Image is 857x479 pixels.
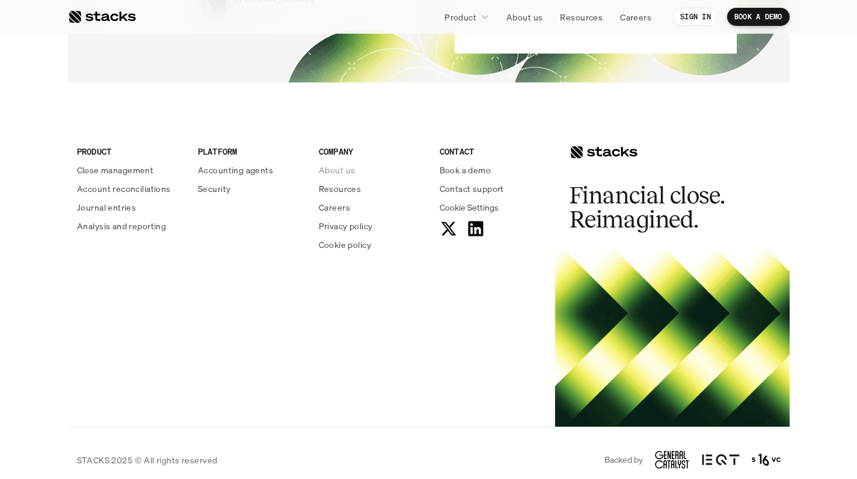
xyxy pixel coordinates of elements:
[440,164,491,176] p: Book a demo
[198,164,304,176] a: Accounting agents
[440,145,546,158] p: CONTACT
[734,13,782,21] p: BOOK A DEMO
[620,11,651,23] p: Careers
[613,6,659,28] a: Careers
[570,184,750,232] h2: Financial close. Reimagined.
[77,220,183,232] a: Analysis and reporting
[198,164,273,176] p: Accounting agents
[444,11,476,23] p: Product
[440,182,504,195] p: Contact support
[319,182,361,195] p: Resources
[604,455,643,465] p: Backed by
[440,182,546,195] a: Contact support
[319,238,371,251] p: Cookie policy
[77,182,171,195] p: Account reconciliations
[319,145,425,158] p: COMPANY
[77,220,166,232] p: Analysis and reporting
[77,454,218,466] p: STACKS 2025 © All rights reserved
[198,182,304,195] a: Security
[319,220,373,232] p: Privacy policy
[198,145,304,158] p: PLATFORM
[319,164,425,176] a: About us
[560,11,603,23] p: Resources
[680,13,711,21] p: SIGN IN
[440,164,546,176] a: Book a demo
[77,201,136,214] p: Journal entries
[727,8,790,26] a: BOOK A DEMO
[673,8,718,26] a: SIGN IN
[77,164,183,176] a: Close management
[77,164,154,176] p: Close management
[499,6,550,28] a: About us
[319,238,425,251] a: Cookie policy
[506,11,542,23] p: About us
[319,220,425,232] a: Privacy policy
[319,182,425,195] a: Resources
[77,145,183,158] p: PRODUCT
[77,201,183,214] a: Journal entries
[198,182,230,195] p: Security
[319,201,425,214] a: Careers
[77,182,183,195] a: Account reconciliations
[142,229,195,238] a: Privacy Policy
[319,201,350,214] p: Careers
[440,201,499,214] button: Cookie Trigger
[440,201,499,214] span: Cookie Settings
[319,164,355,176] p: About us
[553,6,610,28] a: Resources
